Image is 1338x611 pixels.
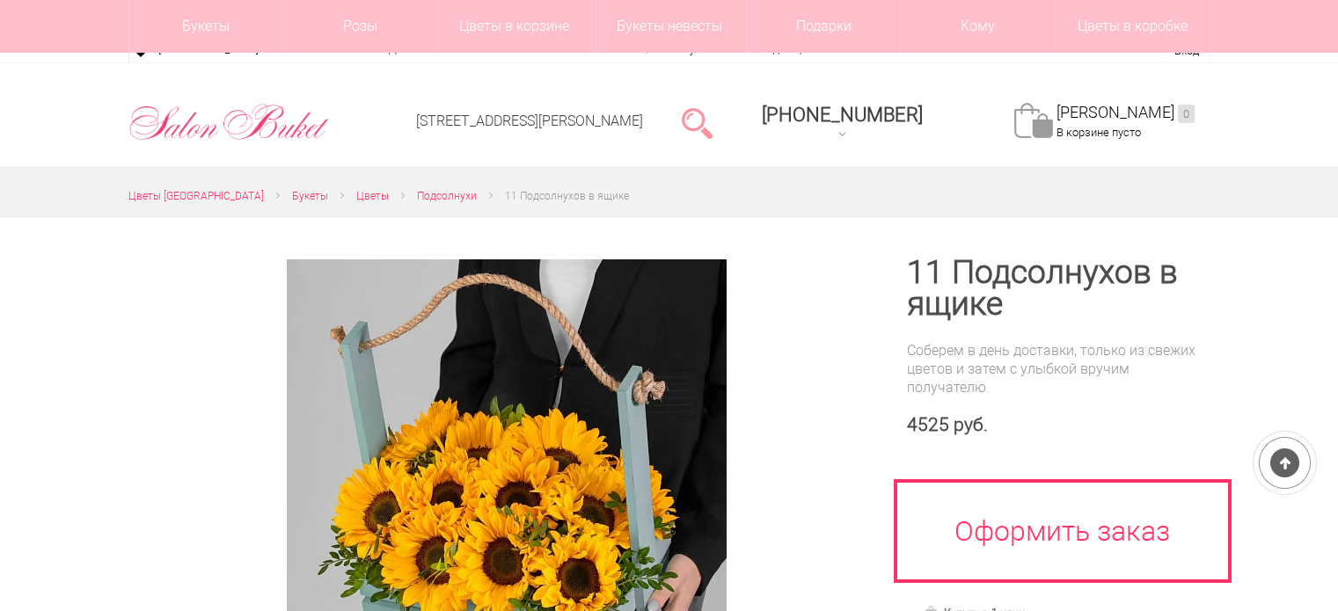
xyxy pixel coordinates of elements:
span: 11 Подсолнухов в ящике [505,190,629,202]
img: Цветы Нижний Новгород [128,99,330,145]
div: [PHONE_NUMBER] [762,104,923,126]
a: [STREET_ADDRESS][PERSON_NAME] [416,113,643,129]
a: Подсолнухи [417,187,477,206]
span: Цветы [GEOGRAPHIC_DATA] [128,190,264,202]
span: Подсолнухи [417,190,477,202]
div: 4525 руб. [907,414,1210,436]
ins: 0 [1178,105,1195,123]
span: Букеты [292,190,328,202]
a: [PHONE_NUMBER] [751,98,933,148]
h1: 11 Подсолнухов в ящике [907,257,1210,320]
a: Оформить заказ [894,479,1232,583]
a: Цветы [356,187,389,206]
div: Соберем в день доставки, только из свежих цветов и затем с улыбкой вручим получателю. [907,341,1210,396]
a: Цветы [GEOGRAPHIC_DATA] [128,187,264,206]
a: Букеты [292,187,328,206]
span: Цветы [356,190,389,202]
a: [PERSON_NAME] [1057,103,1195,123]
span: В корзине пусто [1057,126,1141,139]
